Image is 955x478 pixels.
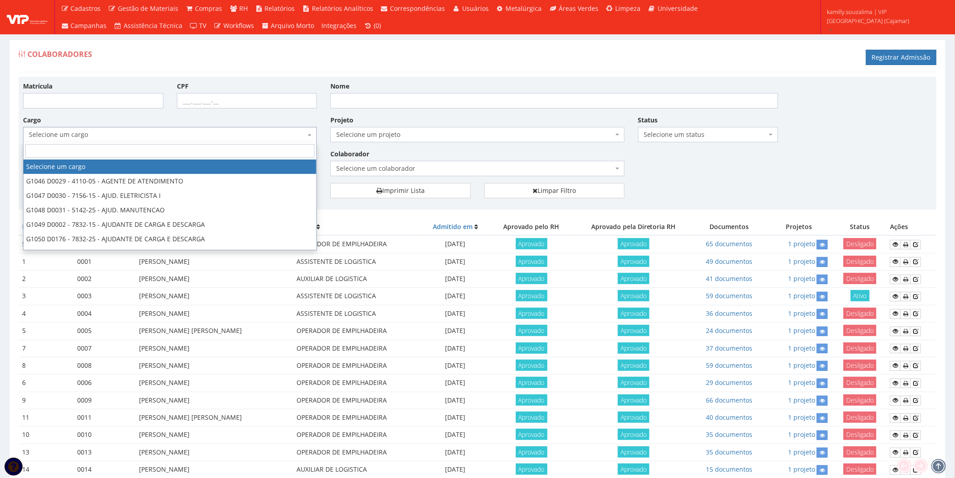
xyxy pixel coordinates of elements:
[330,183,471,198] a: Imprimir Lista
[293,271,421,288] td: AUXILIAR DE LOGISTICA
[706,413,753,422] a: 40 documentos
[293,409,421,426] td: OPERADOR DE EMPILHADEIRA
[618,429,649,440] span: Aprovado
[135,253,293,270] td: [PERSON_NAME]
[19,305,74,322] td: 4
[516,308,547,319] span: Aprovado
[421,340,490,357] td: [DATE]
[265,4,295,13] span: Relatórios
[421,235,490,253] td: [DATE]
[23,159,316,174] li: Selecione um cargo
[844,273,876,284] span: Desligado
[74,426,135,444] td: 0010
[433,222,473,231] a: Admitido em
[293,253,421,270] td: ASSISTENTE DE LOGISTICA
[177,82,189,91] label: CPF
[421,357,490,374] td: [DATE]
[706,291,753,300] a: 59 documentos
[29,130,306,139] span: Selecione um cargo
[834,219,886,235] th: Status
[71,21,107,30] span: Campanhas
[844,360,876,371] span: Desligado
[638,127,779,142] span: Selecione um status
[516,394,547,406] span: Aprovado
[516,238,547,249] span: Aprovado
[788,344,815,352] a: 1 projeto
[694,219,765,235] th: Documentos
[23,246,316,261] li: G1051 D0032 - 7166-05 - AJUDANTE DE [PERSON_NAME]
[23,174,316,188] li: G1046 D0029 - 4110-05 - AGENTE DE ATENDIMENTO
[195,4,223,13] span: Compras
[844,429,876,440] span: Desligado
[706,361,753,370] a: 59 documentos
[706,344,753,352] a: 37 documentos
[330,116,353,125] label: Projeto
[23,127,317,142] span: Selecione um cargo
[618,464,649,475] span: Aprovado
[374,21,381,30] span: (0)
[706,430,753,439] a: 35 documentos
[573,219,694,235] th: Aprovado pela Diretoria RH
[706,326,753,335] a: 24 documentos
[271,21,315,30] span: Arquivo Morto
[484,183,625,198] a: Limpar Filtro
[330,161,624,176] span: Selecione um colaborador
[421,392,490,409] td: [DATE]
[74,340,135,357] td: 0007
[706,465,753,473] a: 15 documentos
[788,361,815,370] a: 1 projeto
[135,340,293,357] td: [PERSON_NAME]
[516,273,547,284] span: Aprovado
[135,323,293,340] td: [PERSON_NAME] [PERSON_NAME]
[516,256,547,267] span: Aprovado
[421,288,490,305] td: [DATE]
[788,291,815,300] a: 1 projeto
[844,308,876,319] span: Desligado
[516,290,547,301] span: Aprovado
[788,274,815,283] a: 1 projeto
[618,412,649,423] span: Aprovado
[28,49,92,59] span: Colaboradores
[74,409,135,426] td: 0011
[74,357,135,374] td: 0008
[618,238,649,249] span: Aprovado
[421,375,490,392] td: [DATE]
[293,444,421,461] td: OPERADOR DE EMPILHADEIRA
[135,409,293,426] td: [PERSON_NAME] [PERSON_NAME]
[490,219,573,235] th: Aprovado pelo RH
[293,375,421,392] td: OPERADOR DE EMPILHADEIRA
[293,357,421,374] td: OPERADOR DE EMPILHADEIRA
[844,256,876,267] span: Desligado
[135,392,293,409] td: [PERSON_NAME]
[186,17,210,34] a: TV
[293,392,421,409] td: OPERADOR DE EMPILHADEIRA
[788,396,815,404] a: 1 projeto
[516,446,547,458] span: Aprovado
[293,340,421,357] td: OPERADOR DE EMPILHADEIRA
[618,394,649,406] span: Aprovado
[618,342,649,354] span: Aprovado
[706,274,753,283] a: 41 documentos
[361,17,385,34] a: (0)
[421,271,490,288] td: [DATE]
[74,305,135,322] td: 0004
[19,253,74,270] td: 1
[71,4,101,13] span: Cadastros
[135,357,293,374] td: [PERSON_NAME]
[844,446,876,458] span: Desligado
[19,340,74,357] td: 7
[118,4,178,13] span: Gestão de Materiais
[421,253,490,270] td: [DATE]
[23,232,316,246] li: G1050 D0176 - 7832-25 - AJUDANTE DE CARGA E DESCARGA
[421,444,490,461] td: [DATE]
[638,116,658,125] label: Status
[177,93,317,108] input: ___.___.___-__
[23,188,316,203] li: G1047 D0030 - 7156-15 - AJUD. ELETRICISTA I
[22,222,51,231] a: Matrícula
[421,409,490,426] td: [DATE]
[421,305,490,322] td: [DATE]
[706,378,753,387] a: 29 documentos
[618,377,649,388] span: Aprovado
[462,4,489,13] span: Usuários
[644,130,767,139] span: Selecione um status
